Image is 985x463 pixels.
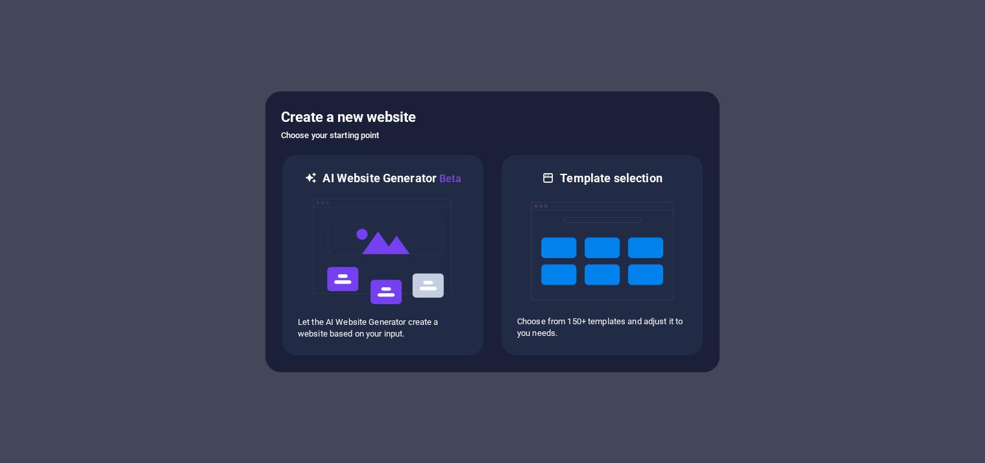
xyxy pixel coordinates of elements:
[311,187,454,316] img: ai
[517,316,687,339] p: Choose from 150+ templates and adjust it to you needs.
[437,172,461,185] span: Beta
[298,316,468,340] p: Let the AI Website Generator create a website based on your input.
[281,154,485,357] div: AI Website GeneratorBetaaiLet the AI Website Generator create a website based on your input.
[281,128,704,143] h6: Choose your starting point
[281,107,704,128] h5: Create a new website
[322,171,461,187] h6: AI Website Generator
[500,154,704,357] div: Template selectionChoose from 150+ templates and adjust it to you needs.
[560,171,662,186] h6: Template selection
